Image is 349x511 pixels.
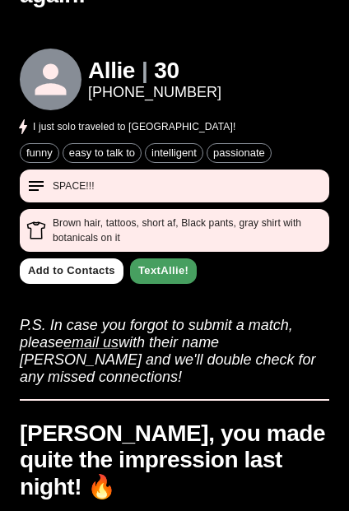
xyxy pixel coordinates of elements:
[88,84,221,101] a: [PHONE_NUMBER]
[154,58,179,85] h1: 30
[33,119,235,134] p: I just solo traveled to [GEOGRAPHIC_DATA]!
[20,420,329,501] h1: [PERSON_NAME], you made quite the impression last night! 🔥
[20,258,123,284] a: Add to Contacts
[146,146,202,159] span: intelligent
[53,179,95,193] p: SPACE!!!
[207,146,271,159] span: passionate
[63,146,141,159] span: easy to talk to
[21,146,58,159] span: funny
[63,334,119,351] a: email us
[88,58,135,85] h1: Allie
[142,58,147,85] h1: |
[53,216,323,245] p: Brown hair, tattoos, short af , Black pants, gray shirt with botanicals on it
[130,258,197,284] a: TextAllie!
[20,317,316,385] i: P.S. In case you forgot to submit a match, please with their name [PERSON_NAME] and we'll double ...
